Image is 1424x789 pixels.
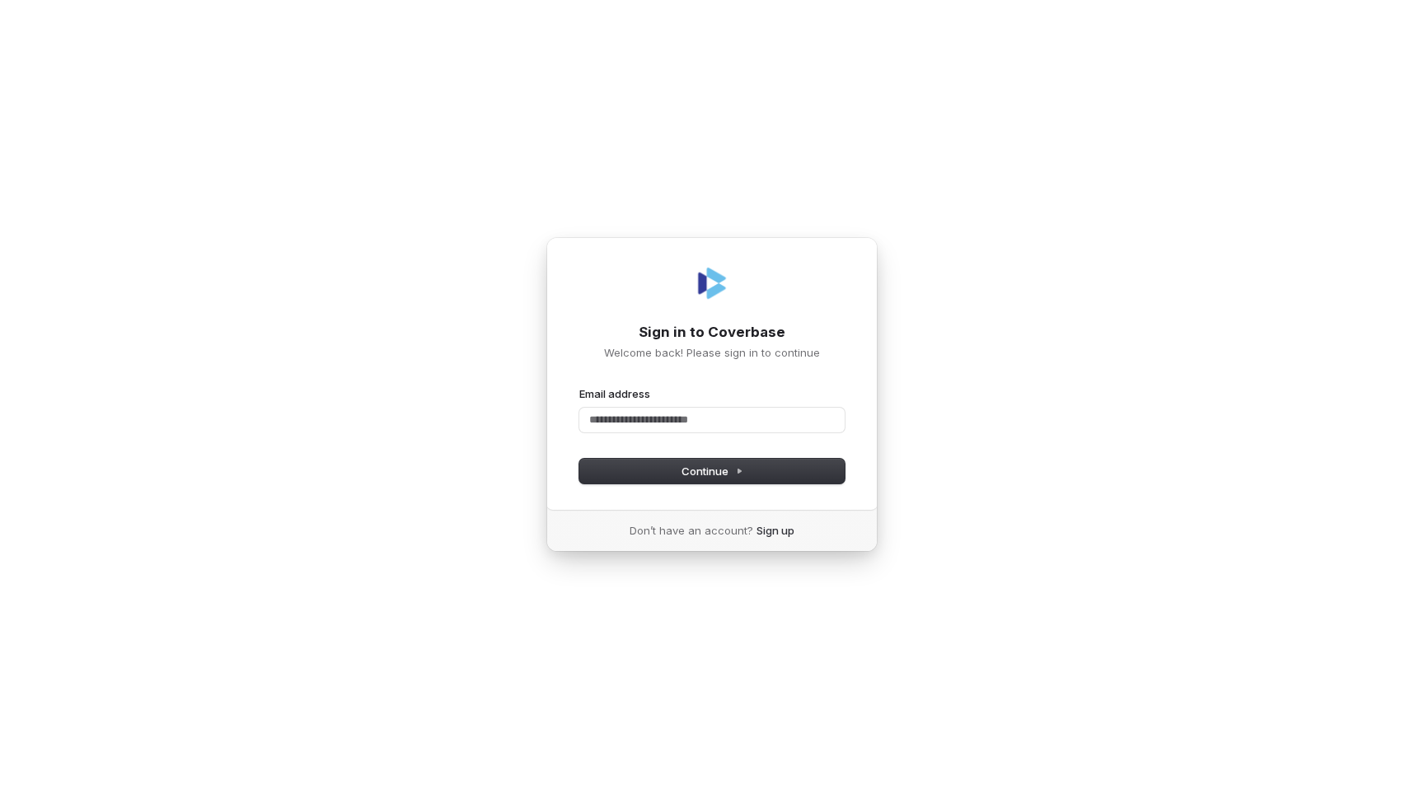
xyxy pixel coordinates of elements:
a: Sign up [756,523,794,538]
h1: Sign in to Coverbase [579,323,845,343]
button: Continue [579,459,845,483]
img: Coverbase [692,264,732,303]
label: Email address [579,386,650,401]
p: Welcome back! Please sign in to continue [579,345,845,360]
span: Continue [682,464,743,479]
span: Don’t have an account? [630,523,753,538]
